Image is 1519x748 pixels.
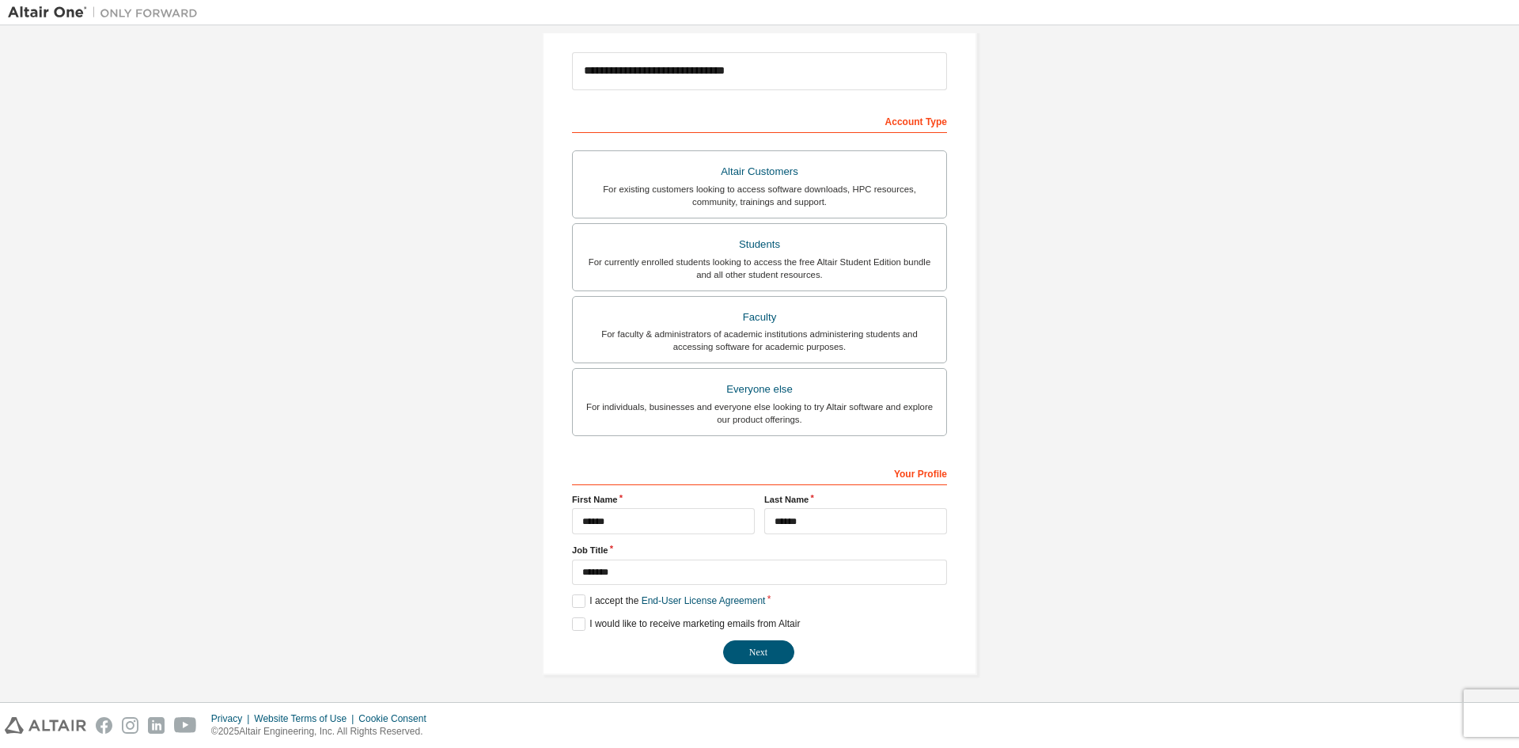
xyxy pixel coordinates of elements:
[764,493,947,506] label: Last Name
[582,328,937,353] div: For faculty & administrators of academic institutions administering students and accessing softwa...
[5,717,86,734] img: altair_logo.svg
[582,256,937,281] div: For currently enrolled students looking to access the free Altair Student Edition bundle and all ...
[358,712,435,725] div: Cookie Consent
[582,161,937,183] div: Altair Customers
[174,717,197,734] img: youtube.svg
[572,617,800,631] label: I would like to receive marketing emails from Altair
[723,640,794,664] button: Next
[572,594,765,608] label: I accept the
[642,595,766,606] a: End-User License Agreement
[254,712,358,725] div: Website Terms of Use
[148,717,165,734] img: linkedin.svg
[582,378,937,401] div: Everyone else
[582,183,937,208] div: For existing customers looking to access software downloads, HPC resources, community, trainings ...
[211,712,254,725] div: Privacy
[572,493,755,506] label: First Name
[572,108,947,133] div: Account Type
[582,306,937,328] div: Faculty
[122,717,138,734] img: instagram.svg
[8,5,206,21] img: Altair One
[211,725,436,739] p: © 2025 Altair Engineering, Inc. All Rights Reserved.
[582,401,937,426] div: For individuals, businesses and everyone else looking to try Altair software and explore our prod...
[572,544,947,556] label: Job Title
[582,234,937,256] div: Students
[572,460,947,485] div: Your Profile
[96,717,112,734] img: facebook.svg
